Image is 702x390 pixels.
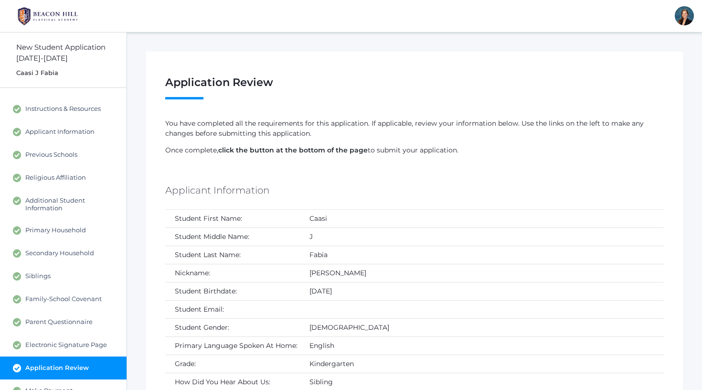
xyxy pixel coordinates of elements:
span: Parent Questionnaire [25,318,93,326]
img: 1_BHCALogos-05.png [12,4,84,28]
td: English [300,336,664,355]
td: Fabia [300,246,664,264]
td: Caasi [300,210,664,228]
td: [DEMOGRAPHIC_DATA] [300,318,664,336]
h1: Application Review [165,76,664,99]
td: [PERSON_NAME] [300,264,664,282]
span: Siblings [25,272,51,281]
td: Nickname: [165,264,300,282]
span: Applicant Information [25,128,95,136]
div: Allison Smith [675,6,694,25]
div: Caasi J Fabia [16,68,127,78]
p: You have completed all the requirements for this application. If applicable, review your informat... [165,119,664,139]
span: Application Review [25,364,89,372]
td: Student Birthdate: [165,282,300,300]
span: Electronic Signature Page [25,341,107,349]
td: Student First Name: [165,210,300,228]
strong: click the button at the bottom of the page [218,146,368,154]
td: Grade: [165,355,300,373]
span: Additional Student Information [25,196,117,212]
p: Once complete, to submit your application. [165,145,664,155]
td: Primary Language Spoken At Home: [165,336,300,355]
span: Secondary Household [25,249,94,258]
div: [DATE]-[DATE] [16,53,127,64]
td: Kindergarten [300,355,664,373]
span: Religious Affiliation [25,173,86,182]
div: New Student Application [16,42,127,53]
span: Previous Schools [25,151,77,159]
td: Student Gender: [165,318,300,336]
td: [DATE] [300,282,664,300]
span: Primary Household [25,226,86,235]
td: Student Last Name: [165,246,300,264]
td: Student Middle Name: [165,227,300,246]
h5: Applicant Information [165,182,269,198]
td: J [300,227,664,246]
td: Student Email: [165,300,300,318]
span: Family-School Covenant [25,295,102,303]
span: Instructions & Resources [25,105,101,113]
